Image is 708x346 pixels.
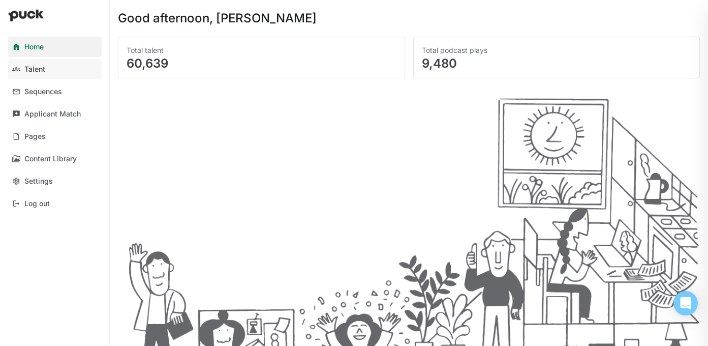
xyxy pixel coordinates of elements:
a: Home [8,37,102,57]
a: Applicant Match [8,104,102,124]
div: Content Library [24,155,77,163]
div: Talent [24,65,45,74]
div: Applicant Match [24,110,81,119]
a: Settings [8,171,102,191]
div: Total podcast plays [422,45,692,55]
div: Good afternoon, [PERSON_NAME] [118,12,317,24]
div: Total talent [127,45,396,55]
a: Talent [8,59,102,79]
div: Home [24,43,44,51]
div: Log out [24,199,50,208]
a: Pages [8,126,102,147]
div: Pages [24,132,46,141]
div: Settings [24,177,53,186]
div: Open Intercom Messenger [673,291,698,315]
a: Sequences [8,81,102,102]
div: 60,639 [127,57,396,70]
div: Sequences [24,88,62,96]
a: Content Library [8,149,102,169]
div: 9,480 [422,57,692,70]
